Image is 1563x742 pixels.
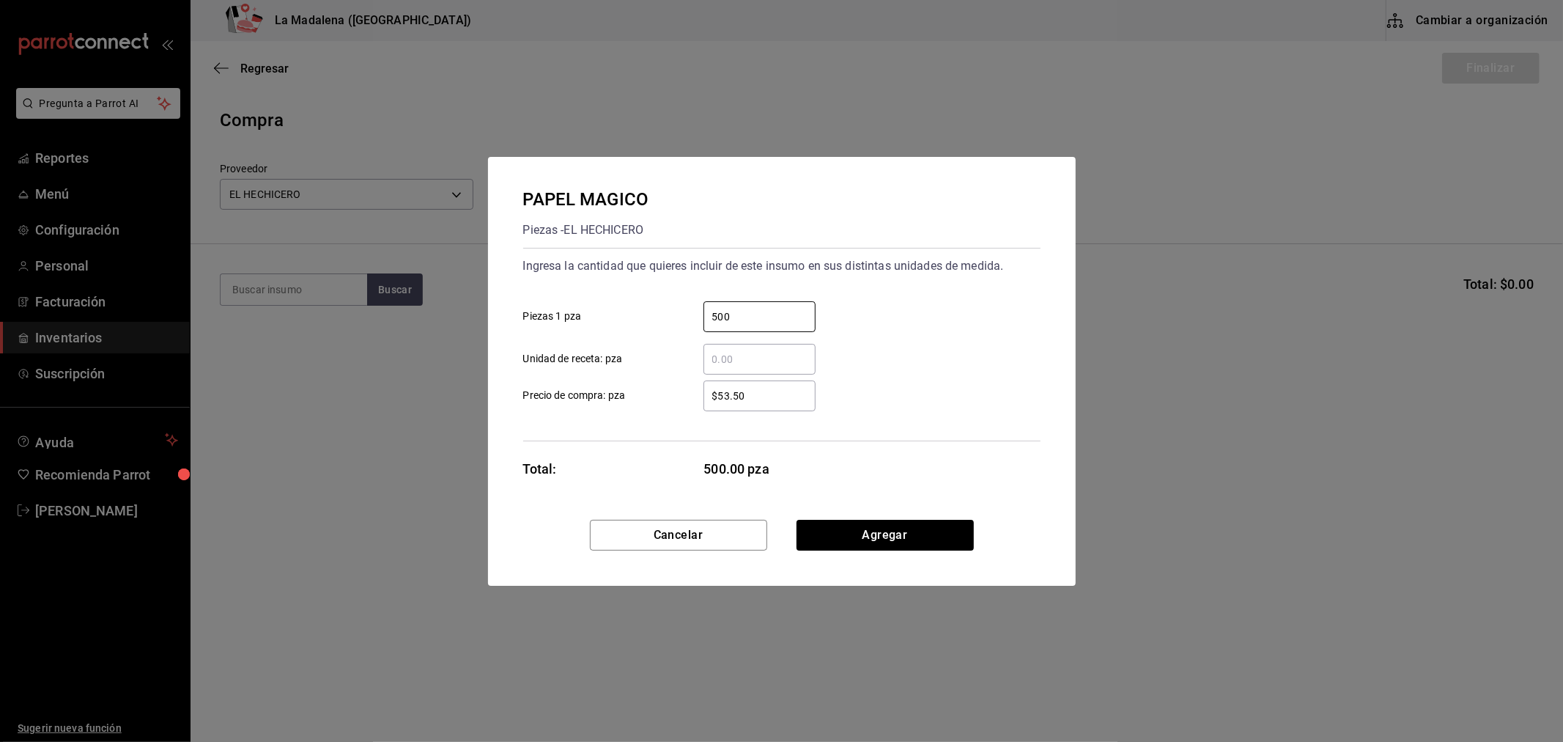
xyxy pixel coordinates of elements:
div: Piezas - EL HECHICERO [523,218,649,242]
button: Cancelar [590,520,767,551]
span: 500.00 pza [704,459,816,479]
input: Unidad de receta: pza [703,350,816,368]
span: Unidad de receta: pza [523,351,623,367]
button: Agregar [797,520,974,551]
span: Precio de compra: pza [523,388,626,403]
input: Piezas 1 pza [703,308,816,326]
div: Total: [523,459,557,479]
div: Ingresa la cantidad que quieres incluir de este insumo en sus distintas unidades de medida. [523,254,1041,278]
div: PAPEL MAGICO [523,186,649,213]
input: Precio de compra: pza [703,387,816,405]
span: Piezas 1 pza [523,309,582,324]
